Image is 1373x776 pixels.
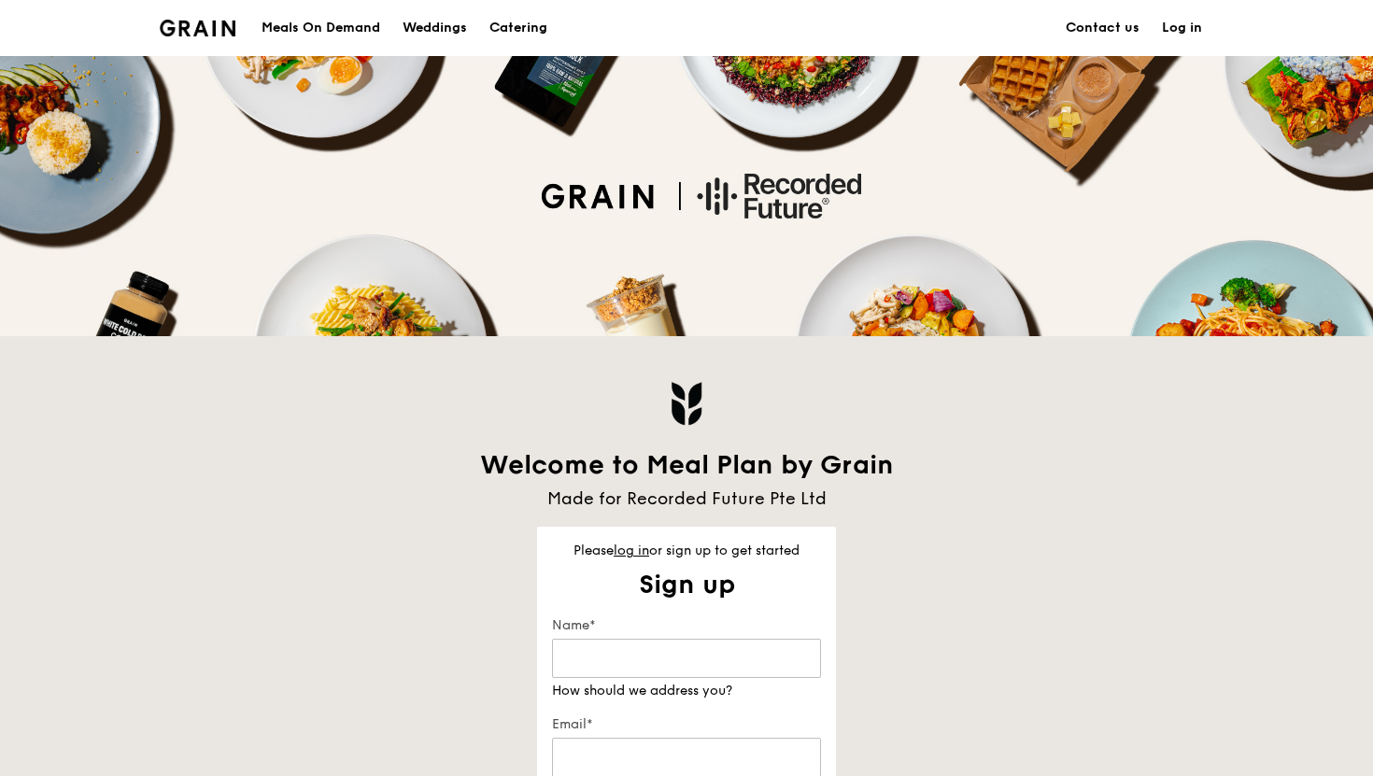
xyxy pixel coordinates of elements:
[462,448,911,482] div: Welcome to Meal Plan by Grain
[552,616,821,635] label: Name*
[614,543,649,558] a: log in
[462,486,911,512] div: Made for Recorded Future Pte Ltd
[671,381,702,426] img: Grain logo
[537,568,836,601] div: Sign up
[537,542,836,560] div: Please or sign up to get started
[552,682,821,700] div: How should we address you?
[160,20,235,36] img: Grain
[552,715,821,734] label: Email*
